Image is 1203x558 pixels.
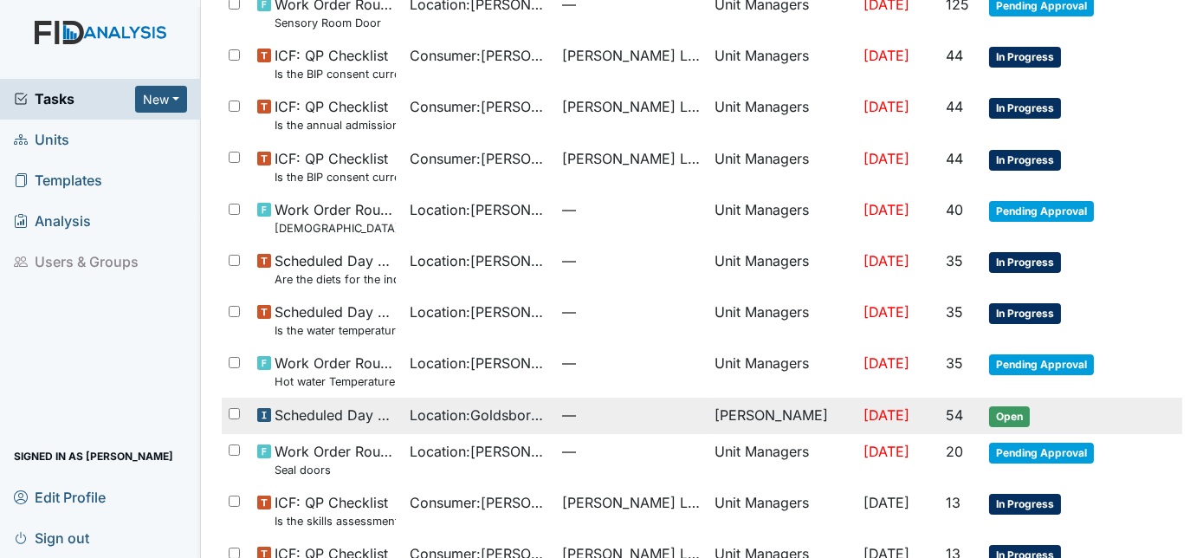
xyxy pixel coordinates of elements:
[863,443,909,460] span: [DATE]
[275,373,396,390] small: Hot water Temperature low
[562,250,701,271] span: —
[863,150,909,167] span: [DATE]
[275,441,396,478] span: Work Order Routine Seal doors
[275,220,396,237] small: [DEMOGRAPHIC_DATA] Bathroom Faucet and Plumbing
[275,96,396,133] span: ICF: QP Checklist Is the annual admission agreement current? (document the date in the comment se...
[989,252,1061,273] span: In Progress
[562,148,701,169] span: [PERSON_NAME] Loop
[708,38,857,89] td: Unit Managers
[410,353,548,373] span: Location : [PERSON_NAME]
[562,96,701,117] span: [PERSON_NAME] Loop
[989,47,1061,68] span: In Progress
[989,150,1061,171] span: In Progress
[946,354,963,372] span: 35
[410,302,548,322] span: Location : [PERSON_NAME]
[708,434,857,485] td: Unit Managers
[275,302,396,339] span: Scheduled Day Program Inspection Is the water temperature at the kitchen sink between 100 to 110 ...
[275,513,396,529] small: Is the skills assessment current? (document the date in the comment section)
[946,201,963,218] span: 40
[708,89,857,140] td: Unit Managers
[562,492,701,513] span: [PERSON_NAME] Loop
[989,494,1061,515] span: In Progress
[708,141,857,192] td: Unit Managers
[708,398,857,434] td: [PERSON_NAME]
[275,492,396,529] span: ICF: QP Checklist Is the skills assessment current? (document the date in the comment section)
[14,167,102,194] span: Templates
[275,148,396,185] span: ICF: QP Checklist Is the BIP consent current? (document the date, BIP number in the comment section)
[863,98,909,115] span: [DATE]
[275,271,396,288] small: Are the diets for the individuals (with initials) posted in the dining area?
[275,117,396,133] small: Is the annual admission agreement current? (document the date in the comment section)
[562,199,701,220] span: —
[410,199,548,220] span: Location : [PERSON_NAME]
[562,302,701,322] span: —
[14,483,106,510] span: Edit Profile
[410,250,548,271] span: Location : [PERSON_NAME]
[946,443,963,460] span: 20
[863,201,909,218] span: [DATE]
[410,492,548,513] span: Consumer : [PERSON_NAME], Shekeyra
[275,66,396,82] small: Is the BIP consent current? (document the date, BIP number in the comment section)
[989,354,1094,375] span: Pending Approval
[708,243,857,295] td: Unit Managers
[562,45,701,66] span: [PERSON_NAME] Loop
[863,354,909,372] span: [DATE]
[135,86,187,113] button: New
[989,201,1094,222] span: Pending Approval
[410,405,548,425] span: Location : Goldsboro DP
[275,45,396,82] span: ICF: QP Checklist Is the BIP consent current? (document the date, BIP number in the comment section)
[708,295,857,346] td: Unit Managers
[946,150,963,167] span: 44
[275,462,396,478] small: Seal doors
[562,353,701,373] span: —
[562,405,701,425] span: —
[14,127,69,153] span: Units
[708,485,857,536] td: Unit Managers
[946,303,963,321] span: 35
[275,405,396,425] span: Scheduled Day Program Inspection
[946,494,960,511] span: 13
[863,47,909,64] span: [DATE]
[275,322,396,339] small: Is the water temperature at the kitchen sink between 100 to 110 degrees?
[946,252,963,269] span: 35
[14,443,173,470] span: Signed in as [PERSON_NAME]
[863,303,909,321] span: [DATE]
[708,192,857,243] td: Unit Managers
[14,524,89,551] span: Sign out
[946,406,963,424] span: 54
[275,199,396,237] span: Work Order Routine Ladies Bathroom Faucet and Plumbing
[989,443,1094,464] span: Pending Approval
[863,252,909,269] span: [DATE]
[946,47,963,64] span: 44
[14,208,91,235] span: Analysis
[708,346,857,397] td: Unit Managers
[863,406,909,424] span: [DATE]
[275,169,396,185] small: Is the BIP consent current? (document the date, BIP number in the comment section)
[410,441,548,462] span: Location : [PERSON_NAME] Loop
[410,96,548,117] span: Consumer : [PERSON_NAME], Shekeyra
[275,15,396,31] small: Sensory Room Door
[989,406,1030,427] span: Open
[989,303,1061,324] span: In Progress
[562,441,701,462] span: —
[275,353,396,390] span: Work Order Routine Hot water Temperature low
[989,98,1061,119] span: In Progress
[410,45,548,66] span: Consumer : [PERSON_NAME]
[275,250,396,288] span: Scheduled Day Program Inspection Are the diets for the individuals (with initials) posted in the ...
[14,88,135,109] a: Tasks
[410,148,548,169] span: Consumer : [PERSON_NAME], Shekeyra
[946,98,963,115] span: 44
[863,494,909,511] span: [DATE]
